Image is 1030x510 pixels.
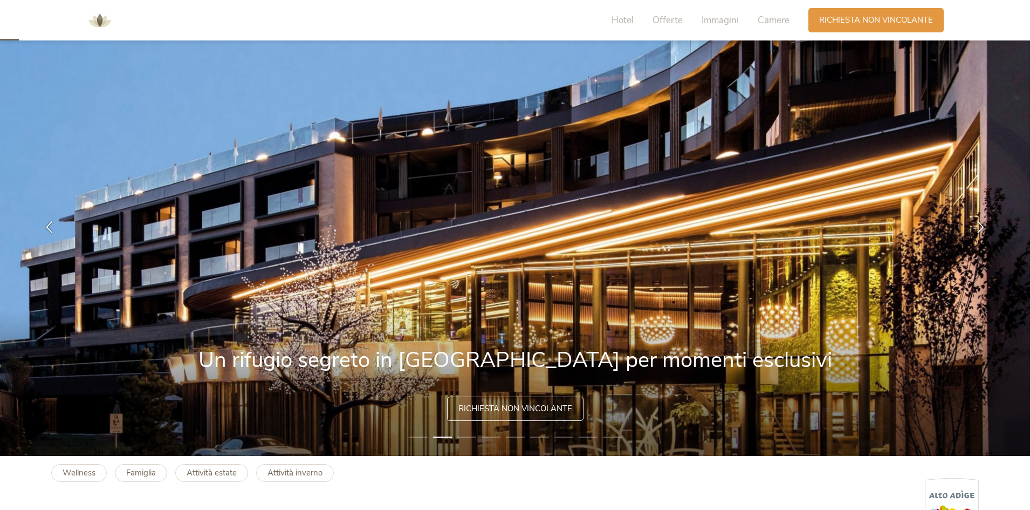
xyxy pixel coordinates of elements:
span: Offerte [653,14,683,26]
span: Richiesta non vincolante [819,15,933,26]
span: Richiesta non vincolante [458,403,572,414]
a: AMONTI & LUNARIS Wellnessresort [84,16,116,24]
a: Famiglia [115,464,167,482]
a: Attività estate [175,464,248,482]
b: Attività inverno [267,467,322,478]
b: Attività estate [187,467,237,478]
b: Wellness [63,467,95,478]
span: Camere [758,14,789,26]
a: Attività inverno [256,464,334,482]
span: Hotel [612,14,634,26]
b: Famiglia [126,467,156,478]
span: Immagini [702,14,739,26]
a: Wellness [51,464,107,482]
img: AMONTI & LUNARIS Wellnessresort [84,4,116,37]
